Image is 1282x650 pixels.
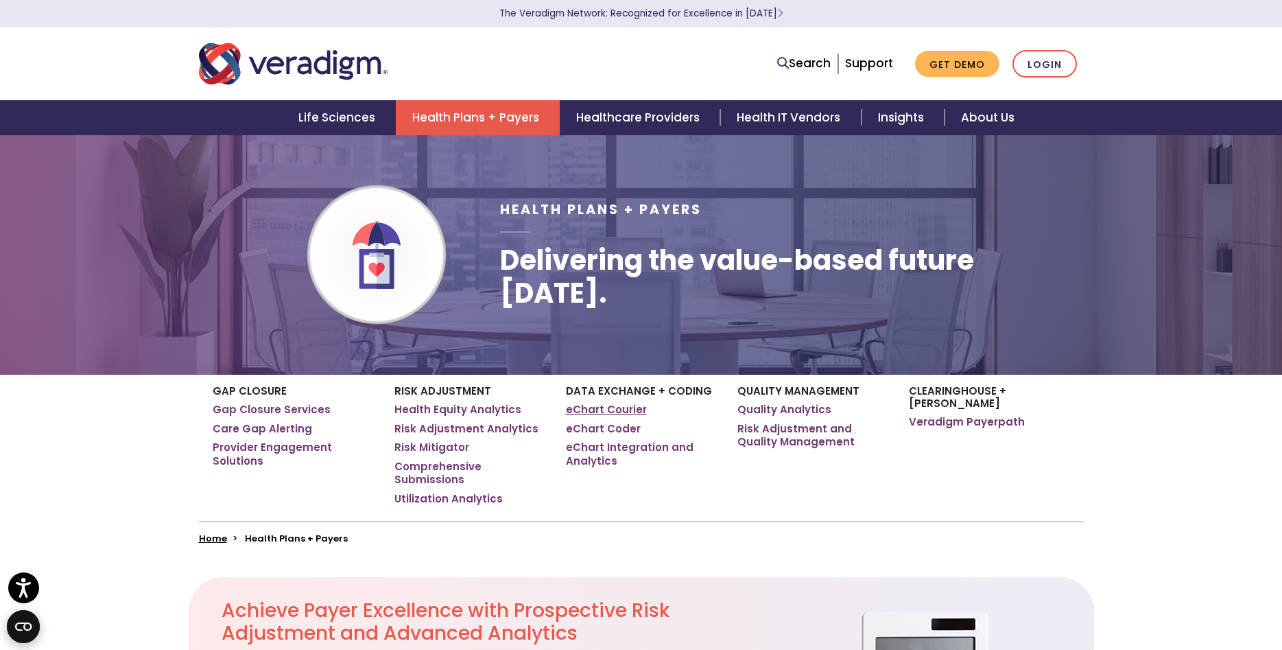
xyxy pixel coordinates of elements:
a: eChart Courier [566,403,647,417]
a: Search [777,54,831,73]
a: Home [199,532,227,545]
a: eChart Integration and Analytics [566,441,717,467]
a: Health IT Vendors [720,100,861,135]
button: Open CMP widget [7,610,40,643]
a: Risk Adjustment Analytics [394,422,538,436]
a: Login [1012,50,1077,78]
a: Life Sciences [282,100,396,135]
h1: Delivering the value-based future [DATE]. [500,244,1083,310]
a: The Veradigm Network: Recognized for Excellence in [DATE]Learn More [499,7,783,20]
a: Health Equity Analytics [394,403,521,417]
a: Provider Engagement Solutions [213,441,374,467]
a: Veradigm Payerpath [909,415,1025,429]
h2: Achieve Payer Excellence with Prospective Risk Adjustment and Advanced Analytics [222,599,717,645]
a: Risk Adjustment and Quality Management [737,422,888,449]
span: Learn More [777,7,783,20]
a: About Us [945,100,1031,135]
a: Quality Analytics [737,403,831,417]
a: Risk Mitigator [394,441,469,454]
iframe: Drift Chat Widget [1019,551,1266,634]
a: Get Demo [915,51,999,78]
span: Health Plans + Payers [500,200,702,219]
a: Insights [862,100,945,135]
a: Comprehensive Submissions [394,460,545,487]
img: Veradigm logo [199,41,388,86]
a: Support [845,55,893,71]
a: Utilization Analytics [394,492,503,506]
a: Health Plans + Payers [396,100,560,135]
a: Gap Closure Services [213,403,331,417]
a: Care Gap Alerting [213,422,312,436]
a: eChart Coder [566,422,641,436]
a: Healthcare Providers [560,100,720,135]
